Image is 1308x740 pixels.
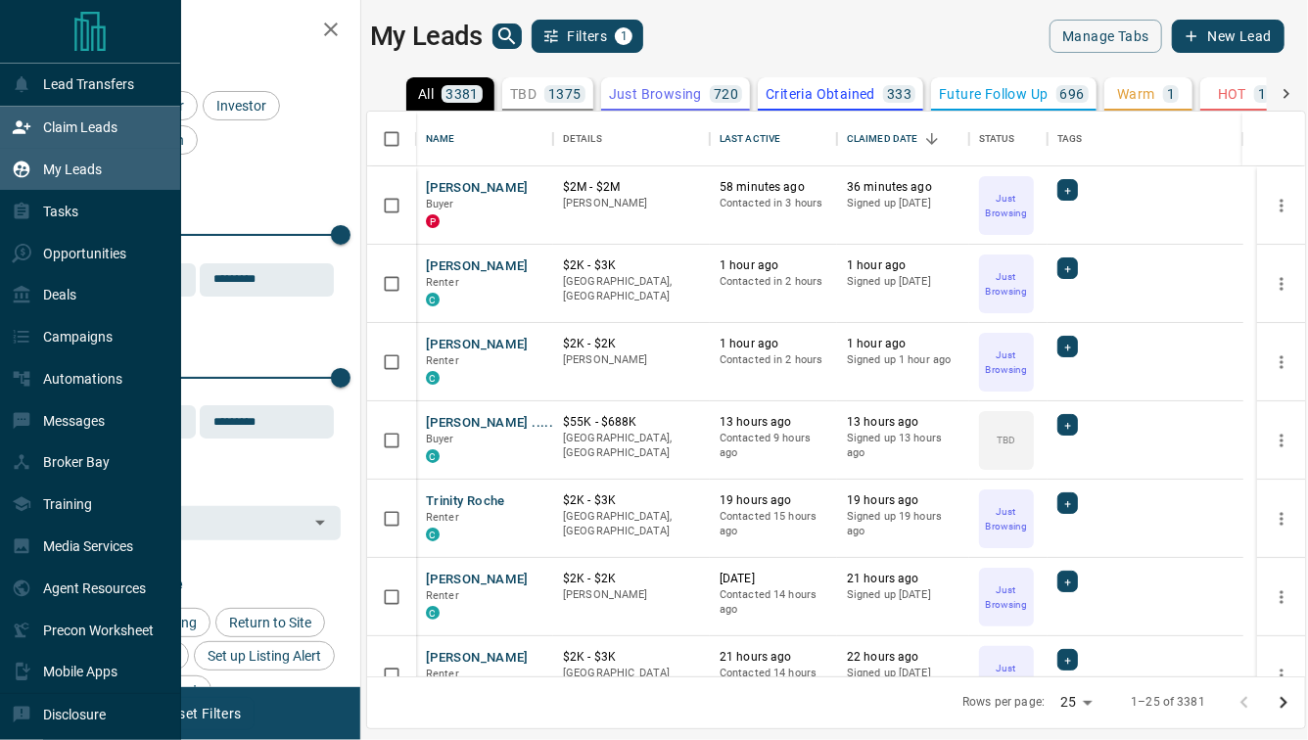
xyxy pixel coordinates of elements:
p: Just Browsing [981,661,1032,690]
span: Renter [426,354,459,367]
p: Contacted 14 hours ago [720,666,827,696]
p: HOT [1218,87,1246,101]
p: 36 minutes ago [847,179,959,196]
div: Details [563,112,602,166]
p: Just Browsing [609,87,702,101]
button: more [1267,269,1296,299]
p: Signed up 1 hour ago [847,352,959,368]
p: 1 hour ago [720,336,827,352]
div: Last Active [720,112,780,166]
p: [PERSON_NAME] [563,352,700,368]
div: + [1057,649,1078,671]
div: Name [416,112,553,166]
p: Future Follow Up [939,87,1048,101]
p: Contacted 9 hours ago [720,431,827,461]
p: Contacted in 2 hours [720,274,827,290]
div: condos.ca [426,528,440,541]
button: Sort [918,125,946,153]
button: Go to next page [1264,683,1303,722]
p: All [418,87,434,101]
button: more [1267,582,1296,612]
button: New Lead [1172,20,1285,53]
p: 333 [887,87,911,101]
div: + [1057,414,1078,436]
div: Status [979,112,1015,166]
p: 13 hours ago [720,414,827,431]
button: more [1267,504,1296,533]
p: 58 minutes ago [720,179,827,196]
p: 3381 [445,87,479,101]
div: property.ca [426,214,440,228]
p: Warm [1117,87,1155,101]
div: Investor [203,91,280,120]
div: Details [553,112,710,166]
button: [PERSON_NAME] [426,179,529,198]
button: Manage Tabs [1050,20,1161,53]
h2: Filters [63,20,341,43]
p: 696 [1060,87,1085,101]
span: + [1064,415,1071,435]
div: + [1057,336,1078,357]
button: more [1267,661,1296,690]
div: Name [426,112,455,166]
p: 21 hours ago [720,649,827,666]
p: Contacted in 2 hours [720,352,827,368]
div: + [1057,492,1078,514]
p: [GEOGRAPHIC_DATA], [GEOGRAPHIC_DATA] [563,431,700,461]
button: [PERSON_NAME] [426,571,529,589]
p: 1 [1167,87,1175,101]
span: + [1064,258,1071,278]
p: 19 hours ago [720,492,827,509]
p: TBD [997,433,1015,447]
button: [PERSON_NAME] [426,257,529,276]
p: Contacted in 3 hours [720,196,827,211]
p: 13 hours ago [847,414,959,431]
p: $2K - $3K [563,257,700,274]
span: + [1064,337,1071,356]
p: Just Browsing [981,347,1032,377]
div: 25 [1052,688,1099,717]
div: + [1057,257,1078,279]
span: Return to Site [222,615,318,630]
p: Signed up [DATE] [847,587,959,603]
button: Filters1 [532,20,644,53]
p: [GEOGRAPHIC_DATA] [563,666,700,681]
span: Set up Listing Alert [201,648,328,664]
div: + [1057,179,1078,201]
button: more [1267,347,1296,377]
p: Signed up [DATE] [847,666,959,681]
div: Tags [1057,112,1083,166]
button: [PERSON_NAME] ....... [426,414,562,433]
p: [DATE] [720,571,827,587]
span: Renter [426,511,459,524]
div: Claimed Date [847,112,918,166]
div: Claimed Date [837,112,969,166]
button: Trinity Roche [426,492,505,511]
div: Status [969,112,1048,166]
p: [GEOGRAPHIC_DATA], [GEOGRAPHIC_DATA] [563,509,700,539]
span: + [1064,180,1071,200]
p: 19 hours ago [847,492,959,509]
button: search button [492,23,522,49]
p: $2K - $2K [563,336,700,352]
h1: My Leads [370,21,483,52]
span: Buyer [426,198,454,210]
p: Just Browsing [981,269,1032,299]
span: Renter [426,589,459,602]
p: Signed up 19 hours ago [847,509,959,539]
button: [PERSON_NAME] [426,336,529,354]
button: more [1267,191,1296,220]
p: Contacted 15 hours ago [720,509,827,539]
span: Renter [426,276,459,289]
span: + [1064,493,1071,513]
div: condos.ca [426,293,440,306]
div: condos.ca [426,449,440,463]
p: [PERSON_NAME] [563,587,700,603]
button: [PERSON_NAME] [426,649,529,668]
div: + [1057,571,1078,592]
span: Buyer [426,433,454,445]
p: 1 hour ago [847,336,959,352]
p: 1 hour ago [720,257,827,274]
p: 21 hours ago [847,571,959,587]
div: condos.ca [426,606,440,620]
